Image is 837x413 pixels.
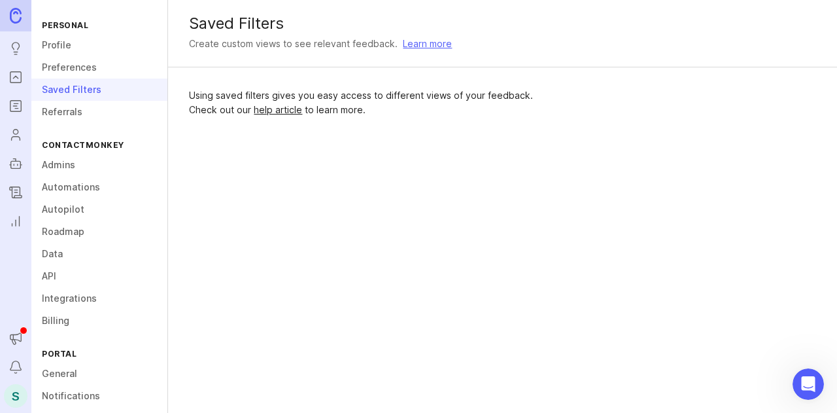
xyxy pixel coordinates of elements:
img: logo [26,25,43,46]
p: Hi [PERSON_NAME]! 👋 [26,93,235,137]
div: Jira integration [27,243,219,257]
img: Profile image for Jacques [190,21,216,47]
iframe: To enrich screen reader interactions, please activate Accessibility in Grammarly extension settings [793,368,824,400]
a: API [31,265,167,287]
a: help article [254,104,302,115]
a: Billing [31,310,167,332]
a: Autopilot [31,198,167,221]
a: Admins [31,154,167,176]
button: Messages [87,293,174,345]
div: Salesforce integration [19,286,243,310]
span: Help [207,325,228,334]
button: S [4,384,27,408]
a: Automations [31,176,167,198]
a: Autopilot [4,152,27,175]
a: Users [4,123,27,147]
a: Roadmap [31,221,167,243]
div: Autopilot [19,213,243,238]
span: Home [29,325,58,334]
a: Reporting [4,209,27,233]
a: Profile [31,34,167,56]
div: Personal [31,16,167,34]
a: Changelog [4,181,27,204]
div: Portal [31,345,167,363]
span: Search for help [27,189,106,202]
a: Portal [4,65,27,89]
p: Check out our to learn more. [189,103,660,117]
a: Learn more [403,37,452,51]
a: Notifications [31,385,167,407]
p: How can we help? [26,137,235,160]
button: Help [175,293,262,345]
div: Admin roles [27,267,219,281]
div: Salesforce integration [27,291,219,305]
p: Using saved filters gives you easy access to different views of your feedback. [189,88,660,103]
div: ContactMonkey [31,136,167,154]
button: Announcements [4,327,27,350]
div: Create custom views to see relevant feedback. [189,37,398,51]
button: Notifications [4,355,27,379]
div: Close [225,21,248,45]
a: Integrations [31,287,167,310]
img: Canny Home [10,8,22,23]
div: Jira integration [19,238,243,262]
a: Data [31,243,167,265]
a: General [31,363,167,385]
a: Roadmaps [4,94,27,118]
a: Ideas [4,37,27,60]
a: Referrals [31,101,167,123]
div: Autopilot [27,219,219,232]
div: Saved Filters [189,16,816,31]
div: Admin roles [19,262,243,286]
button: Search for help [19,182,243,208]
span: Messages [109,325,154,334]
a: Preferences [31,56,167,79]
